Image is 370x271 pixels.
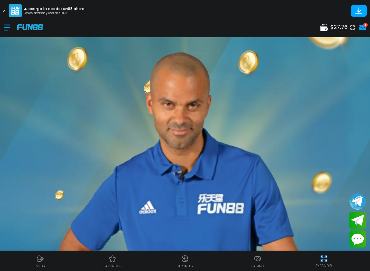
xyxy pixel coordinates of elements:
[316,263,332,268] p: EXPANDIR
[349,230,366,248] button: Contact customer service
[36,255,44,263] img: Referral
[251,264,264,269] p: Casino
[17,24,43,30] img: Company Logo
[24,11,86,15] p: Rápido, divertido y confiable FUN88
[254,255,262,263] img: Casino
[77,254,149,269] a: Casino FavoritosCasino Favoritosfavoritos
[103,264,122,269] p: favoritos
[181,255,189,263] img: Deportes
[320,254,328,263] img: hide
[349,212,366,229] button: Join telegram
[24,6,86,11] p: ¡Descarga la app de FUN88 ahora!
[357,23,366,32] a: 1
[9,4,22,17] img: App Logo
[363,23,368,27] div: 1
[221,254,294,269] a: CasinoCasinoCasino
[108,255,116,263] img: Casino Favoritos
[149,254,221,269] a: DeportesDeportesDeportes
[4,254,77,269] a: ReferralReferralINVITA
[330,23,348,31] span: $ 27.76
[177,264,193,269] p: Deportes
[349,193,366,210] button: Join telegram channel
[35,264,46,269] p: INVITA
